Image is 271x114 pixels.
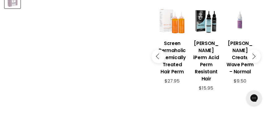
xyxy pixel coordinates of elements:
[234,78,246,84] span: $9.50
[165,78,180,84] span: $27.95
[192,35,220,85] a: View product:Robert De Soto iPerm Acid Perm Resistant Hair
[226,35,254,78] a: View product:De Lorenzo Create Wave Perm – Normal
[243,88,265,108] iframe: Gorgias live chat messenger
[199,85,213,91] span: $15.95
[158,35,186,78] a: View product:Screen Permaholic Chemically Treated Hair Perm
[226,40,254,75] h3: [PERSON_NAME] Create Wave Perm – Normal
[192,40,220,82] h3: [PERSON_NAME] iPerm Acid Perm Resistant Hair
[158,40,186,75] h3: Screen Permaholic Chemically Treated Hair Perm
